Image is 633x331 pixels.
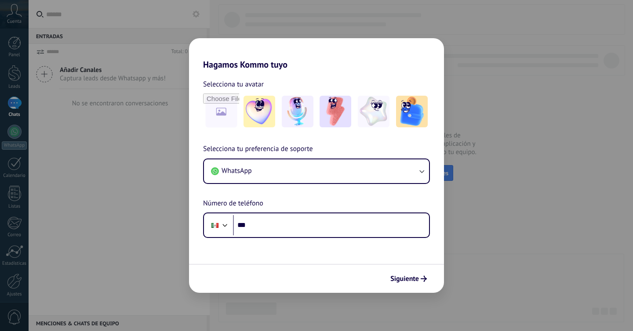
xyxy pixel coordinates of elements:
span: Siguiente [390,276,419,282]
img: -2.jpeg [282,96,313,127]
span: Selecciona tu avatar [203,79,264,90]
h2: Hagamos Kommo tuyo [189,38,444,70]
img: -5.jpeg [396,96,428,127]
img: -3.jpeg [320,96,351,127]
span: Selecciona tu preferencia de soporte [203,144,313,155]
img: -1.jpeg [244,96,275,127]
img: -4.jpeg [358,96,389,127]
div: Mexico: + 52 [207,216,223,234]
span: Número de teléfono [203,198,263,209]
button: WhatsApp [204,159,429,183]
span: WhatsApp [222,166,252,175]
button: Siguiente [386,271,431,286]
